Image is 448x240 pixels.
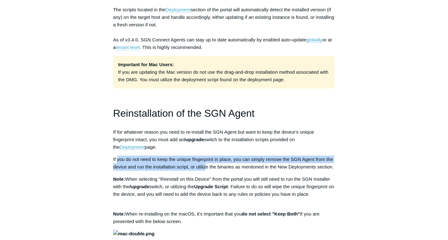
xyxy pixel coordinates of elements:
[116,45,140,50] a: tenant level
[118,62,329,82] span: If you are updating the Mac version do not use the drag-and-drop installation method associated w...
[194,184,228,189] span: Upgrade Script
[113,176,125,182] span: Note:
[113,176,330,189] span: When selecting "Reinstall on this Device" from the portal you will still need to run the SGN Inst...
[306,37,322,43] a: globally
[113,230,155,237] img: mac-double.png
[113,157,334,169] span: If you do not need to keep the unique fingerprint in place, you can simply remove the SGN Agent f...
[113,211,125,216] strong: Note:
[113,210,335,225] p: When re-installing on the macOS, it's important that you if you are presented with the below screen.
[242,211,300,216] strong: do not select "Keep Both"
[113,7,335,50] span: The scripts located in the section of the portal will automatically detect the installed version ...
[113,108,255,119] span: Reinstallation of the SGN Agent
[113,137,295,150] span: switch to the installation scripts provided on the page.
[165,7,191,13] a: Deployment
[113,129,314,142] span: If for whatever reason you need to re-install the SGN Agent but want to keep the device's unique ...
[184,137,204,142] span: /upgrade
[113,184,334,197] span: . Failure to do so will wipe the unique fingerprint on the device, and you will need to add the d...
[129,184,149,189] span: /upgrade
[149,184,194,189] span: switch, or utilizing the
[120,144,145,150] a: Deployment
[118,62,174,67] strong: Important for Mac Users:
